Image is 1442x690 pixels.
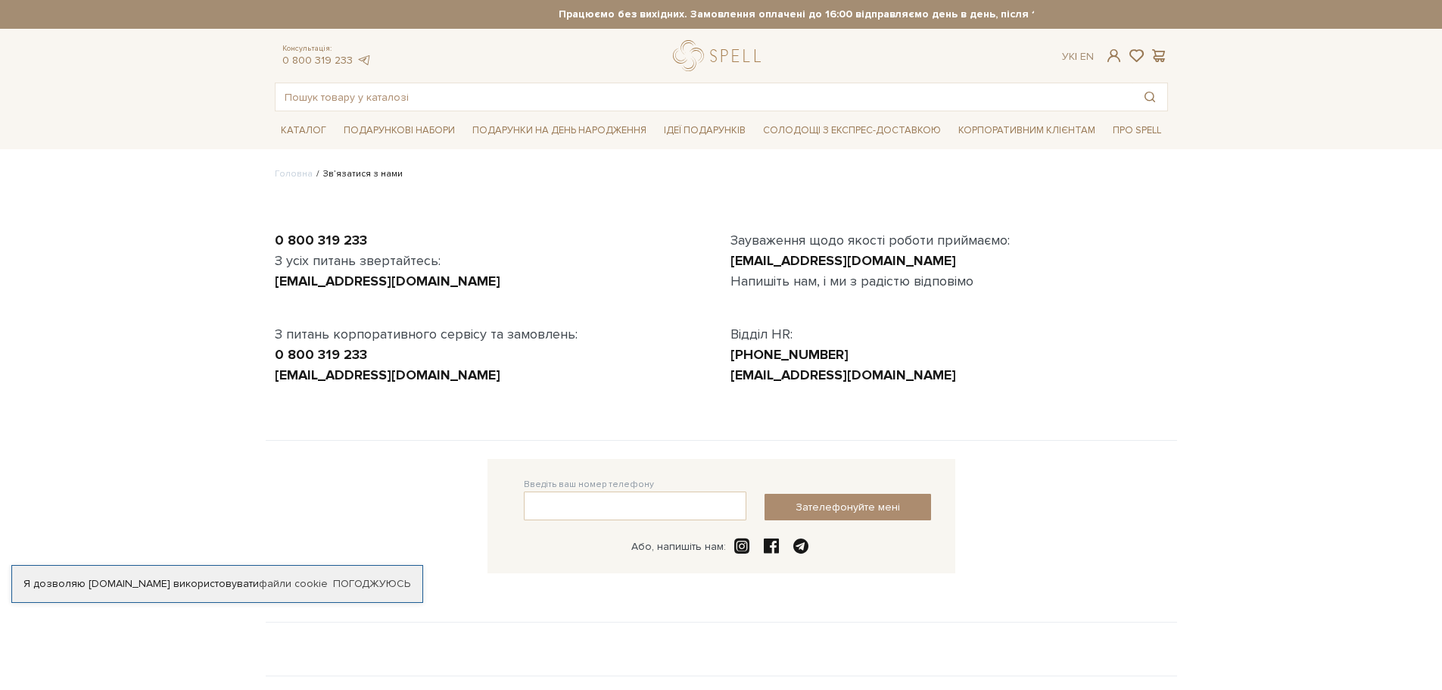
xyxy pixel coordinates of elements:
span: Ідеї подарунків [658,119,752,142]
a: telegram [357,54,372,67]
a: [PHONE_NUMBER] [730,346,849,363]
a: 0 800 319 233 [275,346,367,363]
a: Корпоративним клієнтам [952,117,1101,143]
a: 0 800 319 233 [275,232,367,248]
input: Пошук товару у каталозі [276,83,1132,111]
span: | [1075,50,1077,63]
a: [EMAIL_ADDRESS][DOMAIN_NAME] [275,367,500,383]
div: Я дозволяю [DOMAIN_NAME] використовувати [12,577,422,591]
a: [EMAIL_ADDRESS][DOMAIN_NAME] [730,252,956,269]
div: Або, напишіть нам: [631,540,726,554]
span: Каталог [275,119,332,142]
a: файли cookie [259,577,328,590]
a: logo [673,40,768,71]
a: [EMAIL_ADDRESS][DOMAIN_NAME] [730,367,956,383]
a: En [1080,50,1094,63]
div: Ук [1062,50,1094,64]
li: Зв’язатися з нами [313,167,403,181]
strong: Працюємо без вихідних. Замовлення оплачені до 16:00 відправляємо день в день, після 16:00 - насту... [409,8,1302,21]
div: З усіх питань звертайтесь: З питань корпоративного сервісу та замовлень: [266,230,721,386]
span: Подарунки на День народження [466,119,652,142]
button: Пошук товару у каталозі [1132,83,1167,111]
span: Консультація: [282,44,372,54]
a: [EMAIL_ADDRESS][DOMAIN_NAME] [275,273,500,289]
a: Погоджуюсь [333,577,410,591]
a: 0 800 319 233 [282,54,353,67]
div: Зауваження щодо якості роботи приймаємо: Напишіть нам, і ми з радістю відповімо Відділ HR: [721,230,1177,386]
span: Подарункові набори [338,119,461,142]
span: Про Spell [1107,119,1167,142]
button: Зателефонуйте мені [765,494,931,520]
label: Введіть ваш номер телефону [524,478,654,492]
a: Головна [275,168,313,180]
a: Солодощі з експрес-доставкою [757,117,947,143]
